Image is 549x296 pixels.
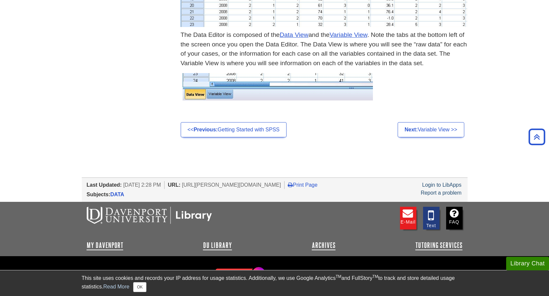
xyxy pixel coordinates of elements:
sup: TM [373,274,378,279]
a: <<Previous:Getting Started with SPSS [181,122,287,137]
span: Subjects: [87,192,110,197]
a: Read More [103,284,129,289]
a: Variable View [329,31,367,38]
a: FAQ [446,207,463,229]
a: Report a problem [421,190,462,196]
span: URL: [168,182,180,188]
img: DU Libraries [87,207,212,224]
strong: Previous: [194,127,218,132]
span: Last Updated: [87,182,122,188]
a: Contact DU Library [155,267,208,279]
a: Login to LibApps [422,182,461,188]
div: This site uses cookies and records your IP address for usage statistics. Additionally, we use Goo... [82,274,468,292]
a: Tutoring Services [415,241,463,249]
a: DU Library [203,241,232,249]
p: The Data Editor is composed of the and the . Note the tabs at the bottom left of the screen once ... [181,30,468,68]
a: Archives [312,241,336,249]
a: E-mail [400,207,416,229]
img: Follow Us! Instagram [212,264,267,283]
a: Next:Variable View >> [398,122,464,137]
span: [URL][PERSON_NAME][DOMAIN_NAME] [182,182,281,188]
sup: TM [336,274,341,279]
a: My Davenport [87,241,123,249]
span: [DATE] 2:28 PM [123,182,161,188]
a: Text [423,207,440,229]
a: Data View [280,31,308,38]
a: Back to Top [526,132,547,141]
a: Library Guides: Site Index [87,267,154,279]
strong: Next: [405,127,418,132]
a: DATA [110,192,124,197]
button: Close [133,282,146,292]
button: Library Chat [506,257,549,270]
a: Print Page [288,182,318,188]
i: Print Page [288,182,293,187]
